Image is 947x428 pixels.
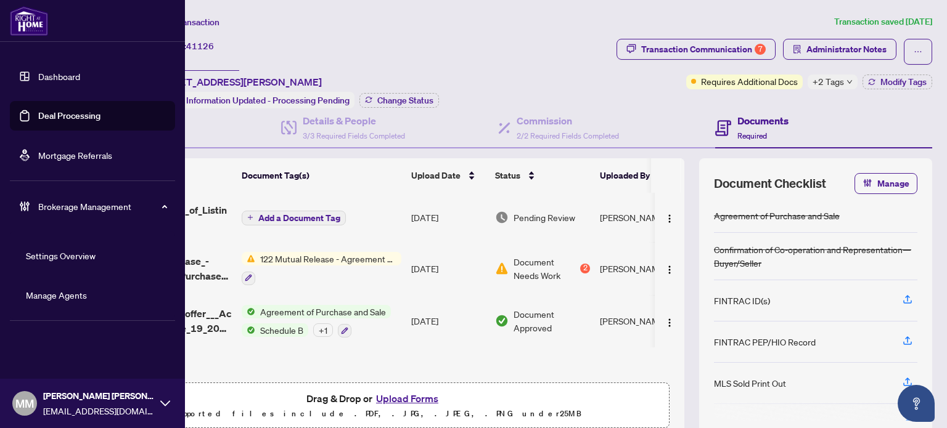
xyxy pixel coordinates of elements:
[186,41,214,52] span: 41126
[641,39,766,59] div: Transaction Communication
[26,289,87,301] a: Manage Agents
[517,113,619,128] h4: Commission
[517,131,619,140] span: 2/2 Required Fields Completed
[714,209,840,222] div: Agreement of Purchase and Sale
[242,305,255,318] img: Status Icon
[877,174,909,193] span: Manage
[495,262,509,275] img: Document Status
[834,15,932,29] article: Transaction saved [DATE]
[737,113,789,128] h4: Documents
[595,242,687,295] td: [PERSON_NAME]
[406,158,490,193] th: Upload Date
[880,78,927,86] span: Modify Tags
[247,214,253,220] span: plus
[372,390,442,406] button: Upload Forms
[514,211,575,224] span: Pending Review
[714,175,826,192] span: Document Checklist
[242,211,346,225] button: Add a Document Tag
[43,404,154,418] span: [EMAIL_ADDRESS][DOMAIN_NAME]
[313,323,333,337] div: + 1
[847,79,853,85] span: down
[38,71,80,82] a: Dashboard
[186,95,350,106] span: Information Updated - Processing Pending
[701,75,798,88] span: Requires Additional Docs
[737,131,767,140] span: Required
[514,307,590,334] span: Document Approved
[806,39,887,59] span: Administrator Notes
[255,323,308,337] span: Schedule B
[406,295,490,348] td: [DATE]
[783,39,896,60] button: Administrator Notes
[87,406,662,421] p: Supported files include .PDF, .JPG, .JPEG, .PNG under 25 MB
[411,169,461,182] span: Upload Date
[665,265,674,275] img: Logo
[359,93,439,108] button: Change Status
[237,158,406,193] th: Document Tag(s)
[242,209,346,225] button: Add a Document Tag
[242,252,255,265] img: Status Icon
[242,323,255,337] img: Status Icon
[495,169,520,182] span: Status
[303,113,405,128] h4: Details & People
[495,314,509,328] img: Document Status
[660,208,679,227] button: Logo
[242,305,391,338] button: Status IconAgreement of Purchase and SaleStatus IconSchedule B+1
[258,214,340,222] span: Add a Document Tag
[714,243,917,270] div: Confirmation of Co-operation and Representation—Buyer/Seller
[255,252,401,265] span: 122 Mutual Release - Agreement of Purchase and Sale
[914,47,922,56] span: ellipsis
[406,242,490,295] td: [DATE]
[665,214,674,224] img: Logo
[793,45,801,54] span: solution
[306,390,442,406] span: Drag & Drop or
[377,96,433,105] span: Change Status
[15,395,34,412] span: MM
[38,150,112,161] a: Mortgage Referrals
[595,193,687,242] td: [PERSON_NAME]
[10,6,48,36] img: logo
[813,75,844,89] span: +2 Tags
[898,385,935,422] button: Open asap
[855,173,917,194] button: Manage
[665,318,674,328] img: Logo
[38,110,100,121] a: Deal Processing
[660,259,679,278] button: Logo
[863,75,932,89] button: Modify Tags
[495,211,509,224] img: Document Status
[660,311,679,331] button: Logo
[714,335,816,349] div: FINTRAC PEP/HIO Record
[154,17,219,28] span: View Transaction
[514,255,578,282] span: Document Needs Work
[38,200,166,213] span: Brokerage Management
[26,250,96,261] a: Settings Overview
[303,131,405,140] span: 3/3 Required Fields Completed
[755,44,766,55] div: 7
[580,264,590,273] div: 2
[153,75,322,89] span: [STREET_ADDRESS][PERSON_NAME]
[595,158,687,193] th: Uploaded By
[153,92,355,108] div: Status:
[490,158,595,193] th: Status
[406,193,490,242] td: [DATE]
[255,305,391,318] span: Agreement of Purchase and Sale
[43,389,154,403] span: [PERSON_NAME] [PERSON_NAME]
[714,376,786,390] div: MLS Sold Print Out
[714,294,770,307] div: FINTRAC ID(s)
[242,252,401,285] button: Status Icon122 Mutual Release - Agreement of Purchase and Sale
[617,39,776,60] button: Transaction Communication7
[595,295,687,348] td: [PERSON_NAME]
